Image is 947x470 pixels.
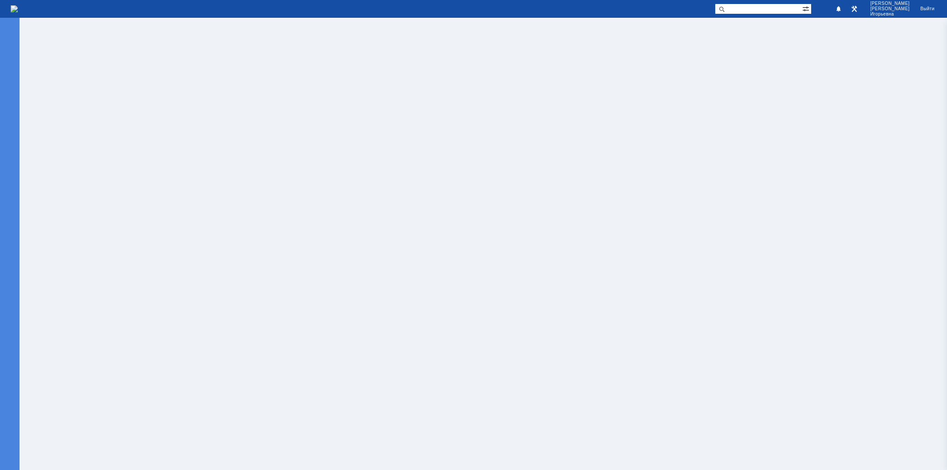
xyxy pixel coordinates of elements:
[870,1,910,6] span: [PERSON_NAME]
[11,5,18,12] a: Перейти на домашнюю страницу
[870,6,910,12] span: [PERSON_NAME]
[11,5,18,12] img: logo
[870,12,910,17] span: Игорьевна
[802,4,811,12] span: Расширенный поиск
[849,4,860,14] a: Перейти в интерфейс администратора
